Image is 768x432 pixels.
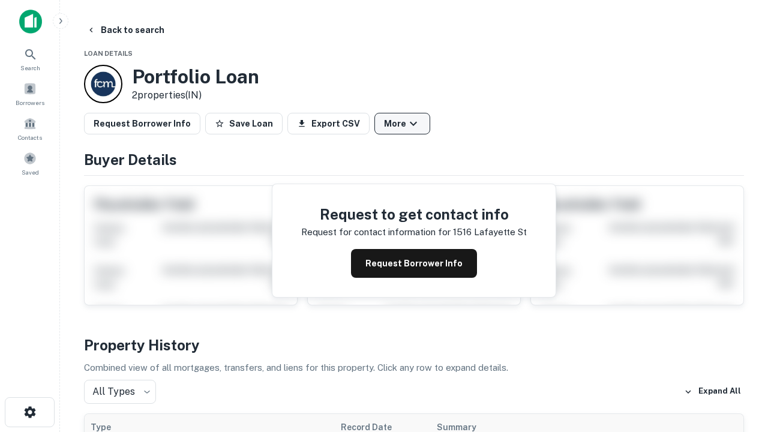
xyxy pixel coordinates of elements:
button: Request Borrower Info [351,249,477,278]
span: Borrowers [16,98,44,107]
a: Search [4,43,56,75]
h4: Request to get contact info [301,203,527,225]
span: Loan Details [84,50,133,57]
button: More [374,113,430,134]
span: Saved [22,167,39,177]
button: Save Loan [205,113,283,134]
h4: Buyer Details [84,149,744,170]
iframe: Chat Widget [708,298,768,355]
div: All Types [84,380,156,404]
span: Contacts [18,133,42,142]
button: Back to search [82,19,169,41]
p: Combined view of all mortgages, transfers, and liens for this property. Click any row to expand d... [84,361,744,375]
span: Search [20,63,40,73]
button: Request Borrower Info [84,113,200,134]
button: Expand All [681,383,744,401]
p: 1516 lafayette st [453,225,527,239]
p: 2 properties (IN) [132,88,259,103]
h3: Portfolio Loan [132,65,259,88]
a: Contacts [4,112,56,145]
p: Request for contact information for [301,225,451,239]
button: Export CSV [287,113,370,134]
img: capitalize-icon.png [19,10,42,34]
h4: Property History [84,334,744,356]
a: Borrowers [4,77,56,110]
a: Saved [4,147,56,179]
